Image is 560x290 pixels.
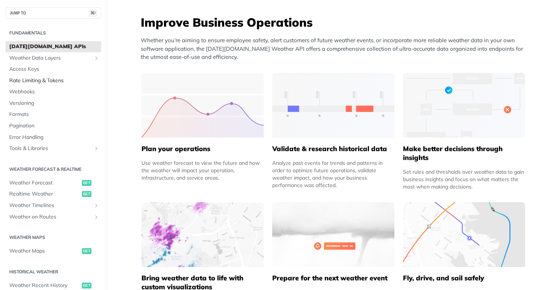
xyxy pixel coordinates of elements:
[6,211,101,223] a: Weather on RoutesShow subpages for Weather on Routes
[141,202,264,267] img: 4463876-group-4982x.svg
[272,73,394,138] img: 13d7ca0-group-496-2.svg
[6,75,101,86] a: Rate Limiting & Tokens
[403,202,525,267] img: 994b3d6-mask-group-32x.svg
[6,246,101,257] a: Weather Mapsget
[9,213,91,221] span: Weather on Routes
[6,30,101,36] h2: Fundamentals
[403,73,525,138] img: a22d113-group-496-32x.svg
[93,146,99,151] button: Show subpages for Tools & Libraries
[403,144,525,162] h5: Make better decisions through insights
[82,248,91,254] span: get
[82,191,91,197] span: get
[6,41,101,52] a: [DATE][DOMAIN_NAME] APIs
[403,274,525,283] h5: Fly, drive, and sail safely
[9,77,99,84] span: Rate Limiting & Tokens
[272,144,394,153] h5: Validate & research historical data
[89,10,97,16] span: ⌘/
[6,64,101,75] a: Access Keys
[82,283,91,289] span: get
[9,111,99,118] span: Formats
[6,53,101,64] a: Weather Data LayersShow subpages for Weather Data Layers
[9,134,99,141] span: Error Handling
[9,43,99,50] span: [DATE][DOMAIN_NAME] APIs
[6,109,101,120] a: Formats
[6,7,101,19] button: JUMP TO⌘/
[6,143,101,154] a: Tools & LibrariesShow subpages for Tools & Libraries
[93,55,99,61] button: Show subpages for Weather Data Layers
[141,36,530,61] p: Whether you’re aiming to ensure employee safety, alert customers of future weather events, or inc...
[9,145,91,152] span: Tools & Libraries
[93,203,99,209] button: Show subpages for Weather Timelines
[93,214,99,220] button: Show subpages for Weather on Routes
[9,247,80,255] span: Weather Maps
[6,132,101,143] a: Error Handling
[141,73,264,138] img: 39565e8-group-4962x.svg
[6,189,101,200] a: Realtime Weatherget
[6,177,101,189] a: Weather Forecastget
[141,144,264,153] h5: Plan your operations
[6,200,101,211] a: Weather TimelinesShow subpages for Weather Timelines
[272,274,394,283] h5: Prepare for the next weather event
[6,234,101,241] h2: Weather Maps
[6,166,101,173] h2: Weather Forecast & realtime
[141,14,530,30] h3: Improve Business Operations
[403,168,525,190] div: Set rules and thresholds over weather data to gain business insights and focus on what matters th...
[9,179,80,187] span: Weather Forecast
[272,202,394,267] img: 2c0a313-group-496-12x.svg
[9,202,91,209] span: Weather Timelines
[9,282,80,289] span: Weather Recent History
[9,66,99,73] span: Access Keys
[9,122,99,130] span: Pagination
[9,190,80,198] span: Realtime Weather
[9,88,99,96] span: Webhooks
[6,86,101,97] a: Webhooks
[141,159,264,181] div: Use weather forecast to view the future and how the weather will impact your operation, infrastru...
[9,54,91,62] span: Weather Data Layers
[9,100,99,107] span: Versioning
[82,180,91,186] span: get
[6,120,101,131] a: Pagination
[272,159,394,189] div: Analyze past events for trends and patterns in order to optimize future operations, validate weat...
[6,269,101,275] h2: Historical Weather
[6,98,101,109] a: Versioning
